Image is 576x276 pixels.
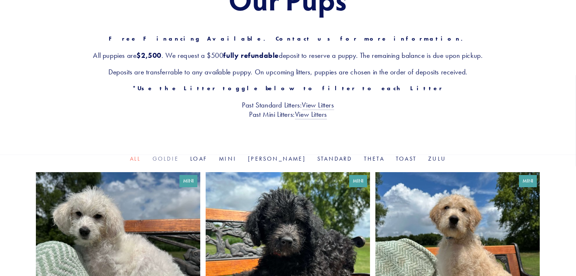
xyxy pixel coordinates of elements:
[109,35,467,42] strong: Free Financing Available. Contact us for more information.
[428,155,446,162] a: Zulu
[36,100,540,119] h3: Past Standard Litters: Past Mini Litters:
[364,155,384,162] a: Theta
[295,110,327,119] a: View Litters
[153,155,179,162] a: Goldie
[248,155,306,162] a: [PERSON_NAME]
[302,101,334,110] a: View Litters
[190,155,207,162] a: Loaf
[317,155,352,162] a: Standard
[130,155,141,162] a: All
[132,85,444,92] strong: *Use the Litter toggle below to filter to each Litter
[224,51,279,60] strong: fully refundable
[396,155,417,162] a: Toast
[36,51,540,60] h3: All puppies are . We request a $500 deposit to reserve a puppy. The remaining balance is due upon...
[36,67,540,77] h3: Deposits are transferrable to any available puppy. On upcoming litters, puppies are chosen in the...
[219,155,237,162] a: Mini
[136,51,161,60] strong: $2,500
